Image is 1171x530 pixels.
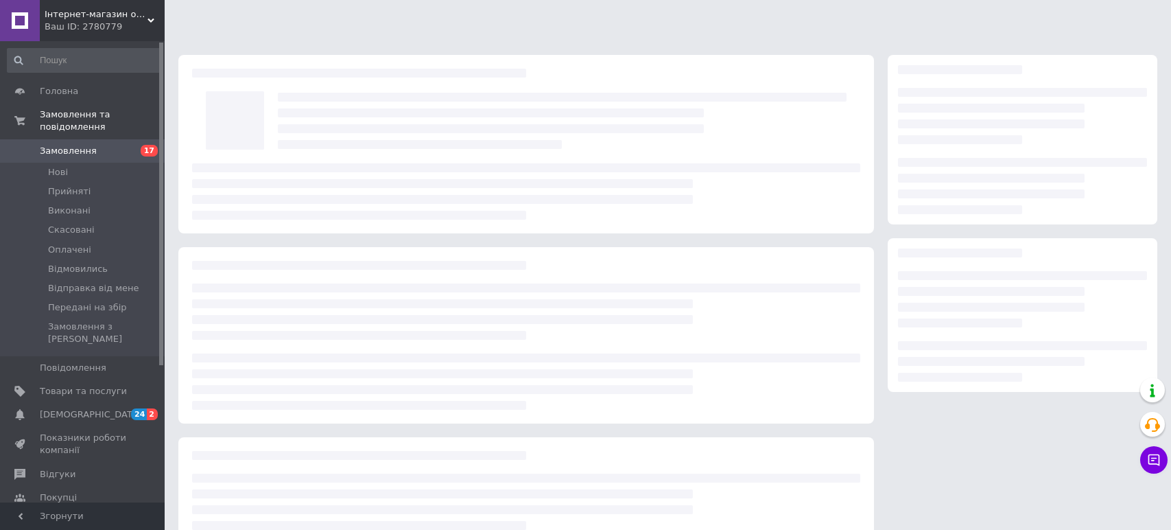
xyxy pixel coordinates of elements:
[48,205,91,217] span: Виконані
[48,263,108,275] span: Відмовились
[48,282,139,295] span: Відправка від мене
[48,301,127,314] span: Передані на збір
[40,145,97,157] span: Замовлення
[45,8,147,21] span: Інтернет-магазин одягу та взуття Bebest-Style
[40,362,106,374] span: Повідомлення
[131,408,147,420] span: 24
[40,385,127,397] span: Товари та послуги
[40,108,165,133] span: Замовлення та повідомлення
[1140,446,1168,474] button: Чат з покупцем
[48,321,160,345] span: Замовлення з [PERSON_NAME]
[40,468,75,481] span: Відгуки
[40,85,78,97] span: Головна
[40,408,141,421] span: [DEMOGRAPHIC_DATA]
[48,185,91,198] span: Прийняті
[40,432,127,457] span: Показники роботи компанії
[147,408,158,420] span: 2
[141,145,158,157] span: 17
[7,48,161,73] input: Пошук
[45,21,165,33] div: Ваш ID: 2780779
[48,244,91,256] span: Оплачені
[48,224,95,236] span: Скасовані
[40,492,77,504] span: Покупці
[48,166,68,178] span: Нові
